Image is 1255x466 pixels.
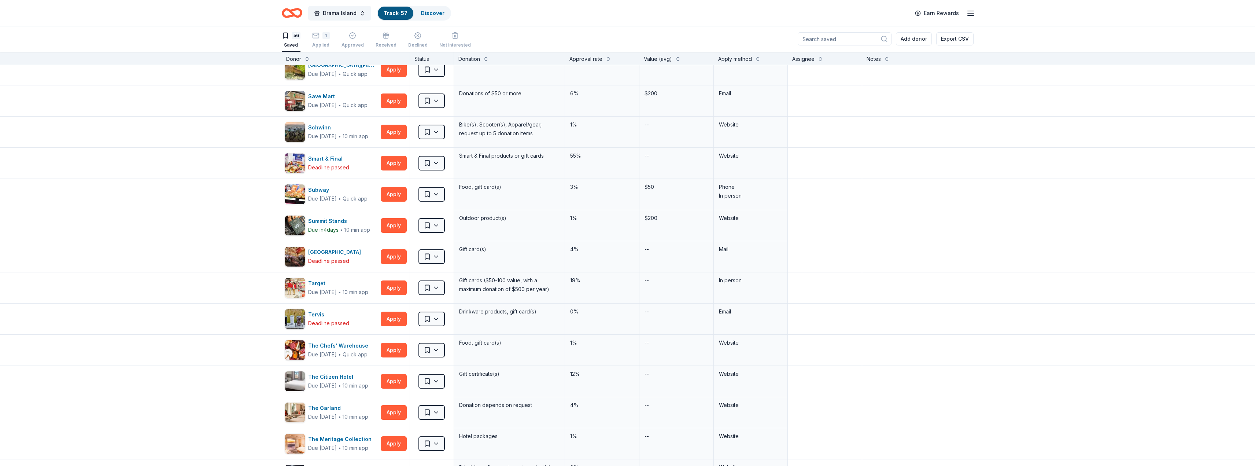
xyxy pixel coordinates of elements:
[644,338,650,348] div: --
[323,9,357,18] span: Drama Island
[458,431,561,441] div: Hotel packages
[569,431,635,441] div: 1%
[342,42,364,48] div: Approved
[792,55,815,63] div: Assignee
[308,444,337,452] div: Due [DATE]
[312,29,330,52] button: 1Applied
[421,10,444,16] a: Discover
[644,244,650,254] div: --
[343,133,368,140] div: 10 min app
[569,338,635,348] div: 1%
[308,132,337,141] div: Due [DATE]
[285,184,378,205] button: Image for SubwaySubwayDue [DATE]∙Quick app
[285,309,305,329] img: Image for Tervis
[719,183,783,191] div: Phone
[285,153,305,173] img: Image for Smart & Final
[381,187,407,202] button: Apply
[282,42,300,48] div: Saved
[282,29,300,52] button: 56Saved
[338,382,342,389] span: ∙
[338,351,342,357] span: ∙
[308,70,337,78] div: Due [DATE]
[381,156,407,170] button: Apply
[458,338,561,348] div: Food, gift card(s)
[343,102,368,109] div: Quick app
[322,30,330,37] div: 1
[308,435,374,444] div: The Meritage Collection
[285,278,378,298] button: Image for TargetTargetDue [DATE]∙10 min app
[381,62,407,77] button: Apply
[308,319,349,328] div: Deadline passed
[458,213,561,223] div: Outdoor product(s)
[308,186,368,194] div: Subway
[338,289,342,295] span: ∙
[569,55,602,63] div: Approval rate
[458,244,561,254] div: Gift card(s)
[798,32,892,45] input: Search saved
[719,89,783,98] div: Email
[719,370,783,378] div: Website
[381,374,407,389] button: Apply
[343,444,368,452] div: 10 min app
[644,120,650,130] div: --
[569,151,635,161] div: 55%
[308,163,349,172] div: Deadline passed
[381,93,407,108] button: Apply
[308,6,371,21] button: Drama Island
[343,195,368,202] div: Quick app
[285,403,305,422] img: Image for The Garland
[381,218,407,233] button: Apply
[644,307,650,317] div: --
[381,125,407,139] button: Apply
[285,278,305,298] img: Image for Target
[285,402,378,423] button: Image for The GarlandThe GarlandDue [DATE]∙10 min app
[342,29,364,52] button: Approved
[381,312,407,326] button: Apply
[338,102,342,108] span: ∙
[285,433,378,454] button: Image for The Meritage CollectionThe Meritage CollectionDue [DATE]∙10 min app
[458,120,561,139] div: Bike(s), Scooter(s), Apparel/gear; request up to 5 donation items
[569,120,635,130] div: 1%
[458,151,561,161] div: Smart & Final products or gift cards
[285,371,305,391] img: Image for The Citizen Hotel
[308,341,371,350] div: The Chefs' Warehouse
[644,213,709,223] div: $200
[644,151,650,161] div: --
[439,29,471,52] button: Not interested
[381,405,407,420] button: Apply
[719,307,783,316] div: Email
[308,404,369,412] div: The Garland
[644,55,672,63] div: Value (avg)
[338,195,342,202] span: ∙
[719,120,783,129] div: Website
[569,369,635,379] div: 12%
[439,42,471,48] div: Not interested
[569,213,635,223] div: 1%
[285,434,305,454] img: Image for The Meritage Collection
[308,61,378,70] div: [GEOGRAPHIC_DATA][PERSON_NAME]
[381,343,407,357] button: Apply
[569,182,635,192] div: 3%
[867,55,881,63] div: Notes
[285,247,305,267] img: Image for Tachi Palace
[569,244,635,254] div: 4%
[343,382,368,389] div: 10 min app
[644,275,650,286] div: --
[343,351,368,358] div: Quick app
[644,400,650,410] div: --
[308,217,370,225] div: Summit Stands
[896,32,932,45] button: Add donor
[719,338,783,347] div: Website
[644,88,709,99] div: $200
[285,153,378,173] button: Image for Smart & FinalSmart & FinalDeadline passed
[285,91,305,111] img: Image for Save Mart
[308,381,337,390] div: Due [DATE]
[308,288,337,297] div: Due [DATE]
[308,350,337,359] div: Due [DATE]
[285,309,378,329] button: Image for TervisTervisDeadline passed
[377,6,451,21] button: Track· 57Discover
[308,279,369,288] div: Target
[569,307,635,317] div: 0%
[408,29,428,52] button: Declined
[312,40,330,46] div: Applied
